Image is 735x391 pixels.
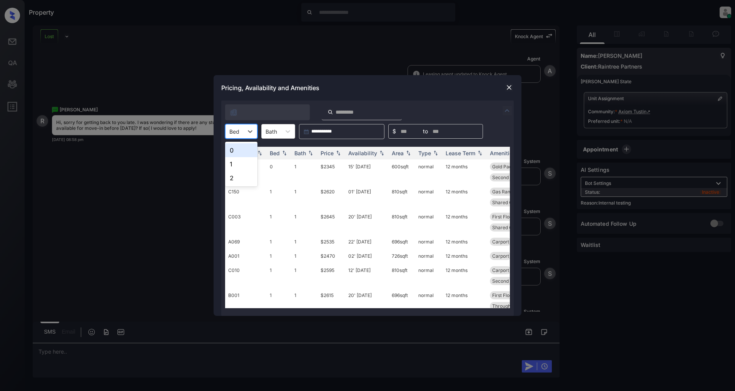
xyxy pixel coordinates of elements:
img: sorting [476,151,484,156]
td: $2535 [317,235,345,249]
img: sorting [404,151,412,156]
td: 20' [DATE] [345,288,389,313]
td: $2620 [317,185,345,210]
td: 1 [291,159,317,185]
td: 1 [267,185,291,210]
span: Carport [492,239,509,245]
td: 1 [267,249,291,263]
td: 12 months [443,249,487,263]
td: normal [415,235,443,249]
img: sorting [432,151,439,156]
td: $2645 [317,210,345,235]
img: sorting [256,151,264,156]
img: icon-zuma [327,109,333,116]
span: Shared Garage [492,225,525,230]
img: icon-zuma [503,106,512,115]
img: sorting [307,151,314,156]
td: B001 [225,288,267,313]
td: 600 sqft [389,159,415,185]
td: normal [415,185,443,210]
span: Carport [492,253,509,259]
td: 1 [267,235,291,249]
img: sorting [378,151,386,156]
span: Throughout Plan... [492,303,532,309]
td: A069 [225,235,267,249]
td: 0 [267,159,291,185]
td: 12 months [443,159,487,185]
td: 22' [DATE] [345,235,389,249]
td: normal [415,159,443,185]
td: 1 [291,235,317,249]
td: 12' [DATE] [345,263,389,288]
div: Area [392,150,404,156]
div: Bed [270,150,280,156]
td: 1 [291,263,317,288]
div: Bath [294,150,306,156]
img: icon-zuma [230,109,237,116]
td: 12 months [443,288,487,313]
td: normal [415,263,443,288]
td: 810 sqft [389,263,415,288]
td: C150 [225,185,267,210]
img: close [505,84,513,91]
div: Availability [348,150,377,156]
div: 1 [225,157,257,171]
td: 1 [291,288,317,313]
td: $2595 [317,263,345,288]
td: $2470 [317,249,345,263]
td: 1 [291,249,317,263]
td: 810 sqft [389,210,415,235]
span: First Floor [492,292,514,298]
td: 696 sqft [389,235,415,249]
td: 1 [267,263,291,288]
img: sorting [281,151,288,156]
span: to [423,127,428,136]
div: 2 [225,171,257,185]
td: 15' [DATE] [345,159,389,185]
td: 696 sqft [389,288,415,313]
span: Gold Package - ... [492,164,531,169]
td: 01' [DATE] [345,185,389,210]
td: 1 [291,210,317,235]
div: Price [321,150,334,156]
span: Gas Range [492,189,516,195]
span: Second Floor [492,175,521,180]
td: A001 [225,249,267,263]
span: Carport [492,267,509,273]
span: First Floor [492,214,514,220]
span: Second Floor [492,278,521,284]
div: 0 [225,143,257,157]
img: sorting [334,151,342,156]
td: 12 months [443,185,487,210]
td: $2615 [317,288,345,313]
td: 02' [DATE] [345,249,389,263]
td: C010 [225,263,267,288]
td: normal [415,249,443,263]
td: normal [415,288,443,313]
td: 12 months [443,235,487,249]
td: C003 [225,210,267,235]
td: 726 sqft [389,249,415,263]
td: $2345 [317,159,345,185]
div: Type [418,150,431,156]
td: 12 months [443,210,487,235]
td: normal [415,210,443,235]
td: 1 [267,210,291,235]
div: Pricing, Availability and Amenities [214,75,521,101]
div: Amenities [490,150,516,156]
span: $ [393,127,396,136]
td: 12 months [443,263,487,288]
td: 1 [267,288,291,313]
td: 810 sqft [389,185,415,210]
td: 1 [291,185,317,210]
span: Shared Garage [492,200,525,205]
div: Lease Term [446,150,475,156]
td: 20' [DATE] [345,210,389,235]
